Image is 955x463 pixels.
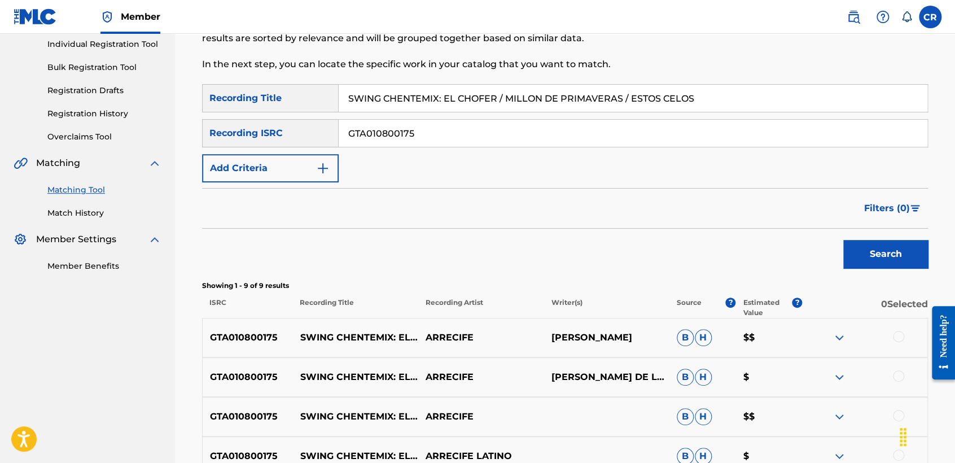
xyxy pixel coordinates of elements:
[743,298,792,318] p: Estimated Value
[923,298,955,388] iframe: Resource Center
[148,233,161,246] img: expand
[677,329,694,346] span: B
[121,10,160,23] span: Member
[871,6,894,28] div: Help
[843,240,928,268] button: Search
[833,370,846,384] img: expand
[910,205,920,212] img: filter
[864,202,910,215] span: Filters ( 0 )
[418,370,544,384] p: ARRECIFE
[677,369,694,386] span: B
[202,154,339,182] button: Add Criteria
[14,156,28,170] img: Matching
[202,298,292,318] p: ISRC
[418,449,544,463] p: ARRECIFE LATINO
[899,409,955,463] iframe: Chat Widget
[203,449,293,463] p: GTA010800175
[847,10,860,24] img: search
[36,233,116,246] span: Member Settings
[202,84,928,274] form: Search Form
[901,11,912,23] div: Notifications
[725,298,735,308] span: ?
[919,6,941,28] div: User Menu
[47,38,161,50] a: Individual Registration Tool
[47,131,161,143] a: Overclaims Tool
[677,408,694,425] span: B
[47,207,161,219] a: Match History
[544,331,669,344] p: [PERSON_NAME]
[202,58,761,71] p: In the next step, you can locate the specific work in your catalog that you want to match.
[735,331,802,344] p: $$
[876,10,890,24] img: help
[293,410,418,423] p: SWING CHENTEMIX: EL CHOFER / MILLON DE PRIMAVERAS / ESTOS CELOS
[695,329,712,346] span: H
[735,370,802,384] p: $
[735,410,802,423] p: $$
[802,298,928,318] p: 0 Selected
[833,449,846,463] img: expand
[418,331,544,344] p: ARRECIFE
[36,156,80,170] span: Matching
[418,298,544,318] p: Recording Artist
[293,331,418,344] p: SWING CHENTEMIX: EL CHOFER / MILLON DE PRIMAVERAS / ESTOS CELOS
[833,410,846,423] img: expand
[47,260,161,272] a: Member Benefits
[202,281,928,291] p: Showing 1 - 9 of 9 results
[14,233,27,246] img: Member Settings
[842,6,865,28] a: Public Search
[47,184,161,196] a: Matching Tool
[544,298,669,318] p: Writer(s)
[695,369,712,386] span: H
[316,161,330,175] img: 9d2ae6d4665cec9f34b9.svg
[857,194,928,222] button: Filters (0)
[203,410,293,423] p: GTA010800175
[544,370,669,384] p: [PERSON_NAME] DE LA [PERSON_NAME] [PERSON_NAME], [PERSON_NAME], [PERSON_NAME]
[203,370,293,384] p: GTA010800175
[47,108,161,120] a: Registration History
[792,298,802,308] span: ?
[292,298,418,318] p: Recording Title
[293,449,418,463] p: SWING CHENTEMIX: EL CHOFER / MILLON DE PRIMAVERAS / ESTOS CELOS
[894,420,912,454] div: Drag
[148,156,161,170] img: expand
[203,331,293,344] p: GTA010800175
[47,62,161,73] a: Bulk Registration Tool
[418,410,544,423] p: ARRECIFE
[833,331,846,344] img: expand
[47,85,161,97] a: Registration Drafts
[293,370,418,384] p: SWING CHENTEMIX: EL CHOFER / MILLON DE PRIMAVERAS / ESTOS CELOS
[695,408,712,425] span: H
[14,8,57,25] img: MLC Logo
[100,10,114,24] img: Top Rightsholder
[677,298,702,318] p: Source
[735,449,802,463] p: $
